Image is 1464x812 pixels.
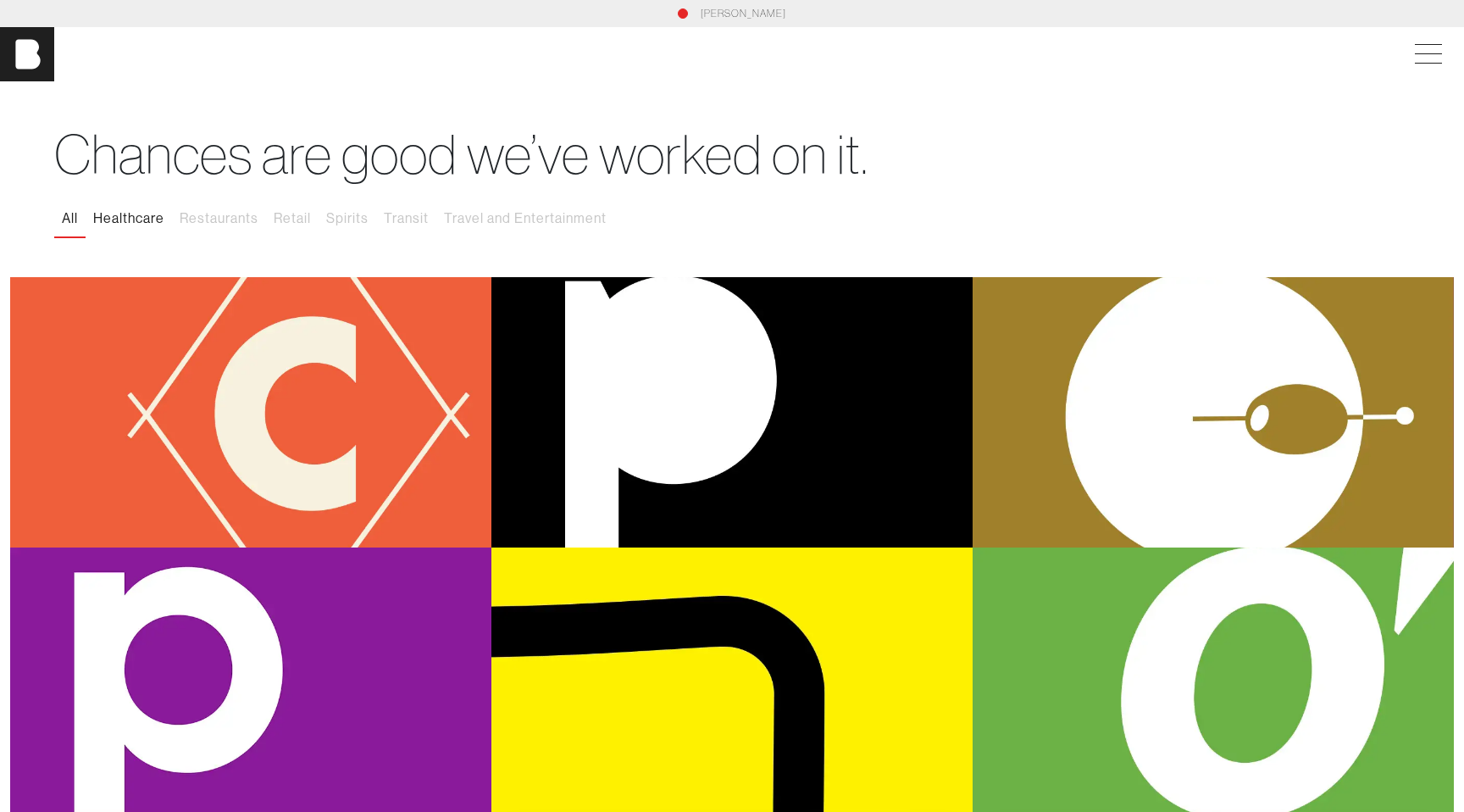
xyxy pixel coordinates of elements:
[172,201,266,236] button: Restaurants
[319,201,376,236] button: Spirits
[86,201,172,236] button: Healthcare
[376,201,436,236] button: Transit
[436,201,614,236] button: Travel and Entertainment
[701,6,786,21] a: [PERSON_NAME]
[266,201,319,236] button: Retail
[54,201,86,236] button: All
[54,122,1410,187] h1: Chances are good we’ve worked on it.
